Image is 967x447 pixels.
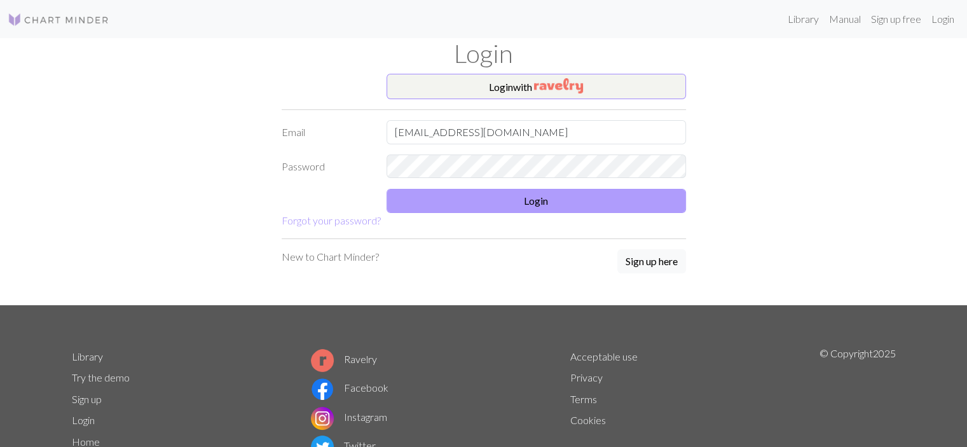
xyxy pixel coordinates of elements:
[311,353,377,365] a: Ravelry
[311,407,334,430] img: Instagram logo
[311,349,334,372] img: Ravelry logo
[824,6,866,32] a: Manual
[387,74,686,99] button: Loginwith
[311,378,334,401] img: Facebook logo
[311,411,387,423] a: Instagram
[617,249,686,275] a: Sign up here
[570,350,638,362] a: Acceptable use
[8,12,109,27] img: Logo
[282,214,381,226] a: Forgot your password?
[72,393,102,405] a: Sign up
[72,350,103,362] a: Library
[282,249,379,265] p: New to Chart Minder?
[387,189,686,213] button: Login
[617,249,686,273] button: Sign up here
[72,414,95,426] a: Login
[64,38,903,69] h1: Login
[570,393,597,405] a: Terms
[274,155,379,179] label: Password
[866,6,926,32] a: Sign up free
[534,78,583,93] img: Ravelry
[274,120,379,144] label: Email
[570,371,603,383] a: Privacy
[783,6,824,32] a: Library
[72,371,130,383] a: Try the demo
[570,414,606,426] a: Cookies
[926,6,959,32] a: Login
[311,382,388,394] a: Facebook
